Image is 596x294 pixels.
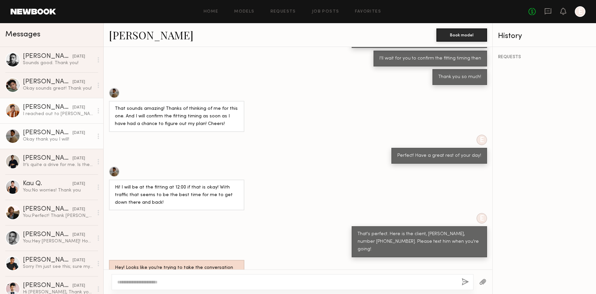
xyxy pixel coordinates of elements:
div: [DATE] [73,232,85,238]
div: Perfect! Have a great rest of your day! [397,152,481,160]
div: Sorry I’m just see this; sure my number is [PHONE_NUMBER] Talk soon! [23,264,93,270]
div: [DATE] [73,54,85,60]
div: That sounds amazing! Thanks of thinking of me for this one. And I will confirm the fitting timing... [115,105,238,128]
div: [DATE] [73,206,85,213]
div: [DATE] [73,283,85,289]
div: Okay sounds great! Thank you! [23,85,93,92]
div: You: No worries! Thank you [23,187,93,193]
div: You: Hey [PERSON_NAME]! Hope you’re doing well. This is [PERSON_NAME] from Rebel Marketing, an ag... [23,238,93,244]
div: [DATE] [73,130,85,136]
div: I'll wait for you to confirm the fitting timing then [379,55,481,63]
div: [PERSON_NAME] [23,104,73,111]
div: [PERSON_NAME] [23,130,73,136]
div: [PERSON_NAME] [23,231,73,238]
div: [DATE] [73,105,85,111]
a: Favorites [355,10,381,14]
div: [PERSON_NAME] [23,206,73,213]
a: Requests [271,10,296,14]
div: It’s quite a drive for me. Is there any chance we can do a virtual meeting or any other alternative? [23,162,93,168]
div: I reached out to [PERSON_NAME] and we are going to meet [DATE] same time. Thank you! [23,111,93,117]
div: [DATE] [73,257,85,264]
div: [PERSON_NAME] [23,257,73,264]
a: Home [204,10,219,14]
div: Kau Q. [23,181,73,187]
button: Book model [436,28,487,42]
div: Thank you so much! [438,73,481,81]
a: Models [234,10,254,14]
div: You: Perfect! Thank [PERSON_NAME] [23,213,93,219]
a: Book model [436,32,487,37]
div: [DATE] [73,181,85,187]
div: [PERSON_NAME] [23,155,73,162]
a: [PERSON_NAME] [109,28,193,42]
a: E [575,6,585,17]
div: [PERSON_NAME] [23,282,73,289]
div: REQUESTS [498,55,591,60]
div: Okay thank you I will! [23,136,93,143]
div: Hi! I will be at the fitting at 12:00 if that is okay! With traffic that seems to be the best tim... [115,184,238,207]
div: That's perfect. Here is the client, [PERSON_NAME], number [PHONE_NUMBER]. Please text him when yo... [358,231,481,253]
div: Sounds good. Thank you! [23,60,93,66]
div: [PERSON_NAME] [23,79,73,85]
div: [PERSON_NAME] [23,53,73,60]
div: [DATE] [73,155,85,162]
a: Job Posts [312,10,339,14]
span: Messages [5,31,40,38]
div: History [498,32,591,40]
div: [DATE] [73,79,85,85]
